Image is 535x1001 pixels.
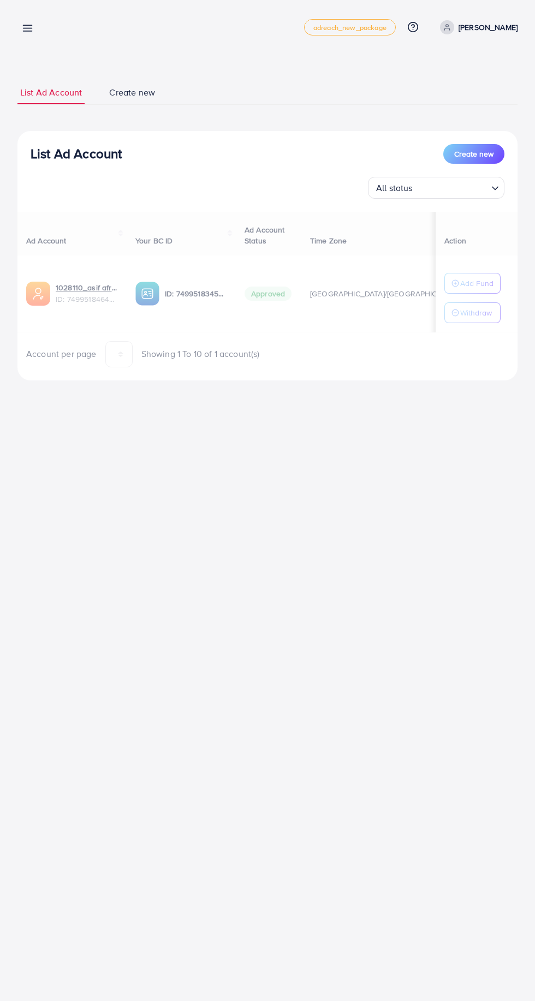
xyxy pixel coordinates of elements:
[443,144,504,164] button: Create new
[416,178,487,196] input: Search for option
[374,180,415,196] span: All status
[313,24,387,31] span: adreach_new_package
[459,21,518,34] p: [PERSON_NAME]
[454,148,494,159] span: Create new
[436,20,518,34] a: [PERSON_NAME]
[20,86,82,99] span: List Ad Account
[368,177,504,199] div: Search for option
[304,19,396,35] a: adreach_new_package
[31,146,122,162] h3: List Ad Account
[109,86,155,99] span: Create new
